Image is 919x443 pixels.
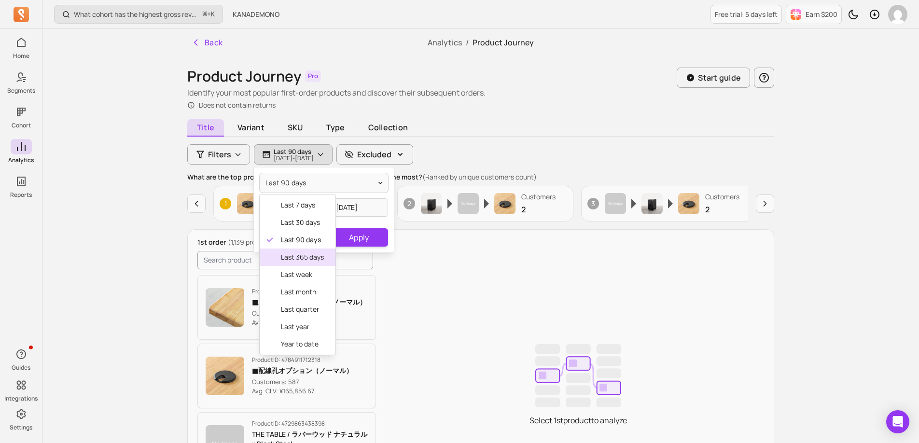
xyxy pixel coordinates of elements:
span: last 90 days [265,178,306,188]
span: last quarter [281,305,324,314]
span: year to date [281,339,324,349]
span: last 365 days [281,252,324,262]
div: Open Intercom Messenger [886,410,909,433]
span: last week [281,270,324,279]
span: last month [281,287,324,297]
span: last year [281,322,324,332]
div: last 90 days [260,194,335,355]
span: last 30 days [281,218,324,227]
span: last 90 days [281,235,324,245]
button: last 90 days [260,173,388,193]
span: last 7 days [281,200,324,210]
